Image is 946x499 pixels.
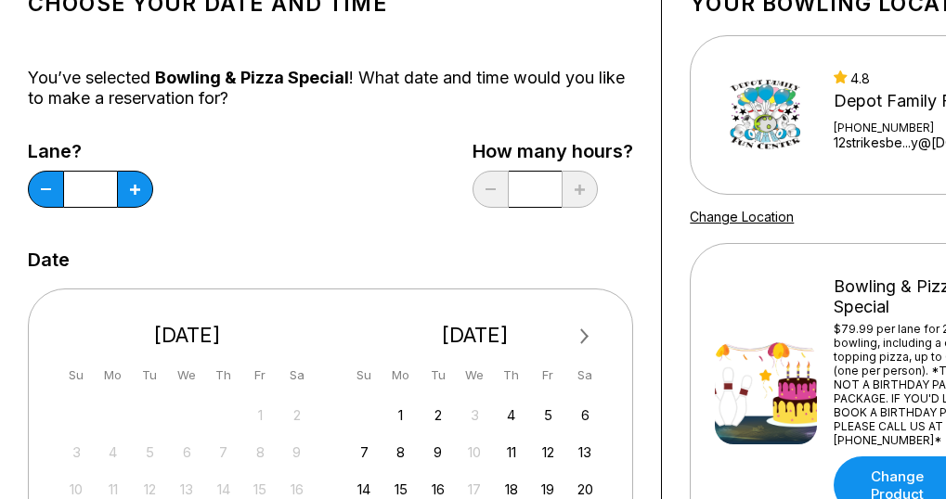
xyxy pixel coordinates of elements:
[28,249,70,270] label: Date
[248,440,273,465] div: Not available Friday, August 8th, 2025
[57,323,317,348] div: [DATE]
[28,141,153,161] label: Lane?
[284,403,309,428] div: Not available Saturday, August 2nd, 2025
[155,68,349,87] span: Bowling & Pizza Special
[64,363,89,388] div: Su
[572,363,597,388] div: Sa
[572,403,597,428] div: Choose Saturday, September 6th, 2025
[64,440,89,465] div: Not available Sunday, August 3rd, 2025
[388,363,413,388] div: Mo
[174,440,199,465] div: Not available Wednesday, August 6th, 2025
[388,403,413,428] div: Choose Monday, September 1st, 2025
[284,440,309,465] div: Not available Saturday, August 9th, 2025
[715,342,817,444] img: Bowling & Pizza Special
[248,363,273,388] div: Fr
[572,440,597,465] div: Choose Saturday, September 13th, 2025
[715,64,817,166] img: Depot Family Fun Center
[499,403,524,428] div: Choose Thursday, September 4th, 2025
[211,363,236,388] div: Th
[248,403,273,428] div: Not available Friday, August 1st, 2025
[28,68,633,109] div: You’ve selected ! What date and time would you like to make a reservation for?
[211,440,236,465] div: Not available Thursday, August 7th, 2025
[425,440,450,465] div: Choose Tuesday, September 9th, 2025
[499,440,524,465] div: Choose Thursday, September 11th, 2025
[462,440,487,465] div: Not available Wednesday, September 10th, 2025
[137,440,162,465] div: Not available Tuesday, August 5th, 2025
[425,363,450,388] div: Tu
[352,363,377,388] div: Su
[473,141,633,161] label: How many hours?
[536,403,561,428] div: Choose Friday, September 5th, 2025
[690,209,794,224] a: Change Location
[388,440,413,465] div: Choose Monday, September 8th, 2025
[174,363,199,388] div: We
[462,363,487,388] div: We
[137,363,162,388] div: Tu
[284,363,309,388] div: Sa
[344,323,604,348] div: [DATE]
[536,440,561,465] div: Choose Friday, September 12th, 2025
[499,363,524,388] div: Th
[425,403,450,428] div: Choose Tuesday, September 2nd, 2025
[100,363,125,388] div: Mo
[570,322,600,352] button: Next Month
[536,363,561,388] div: Fr
[462,403,487,428] div: Not available Wednesday, September 3rd, 2025
[100,440,125,465] div: Not available Monday, August 4th, 2025
[352,440,377,465] div: Choose Sunday, September 7th, 2025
